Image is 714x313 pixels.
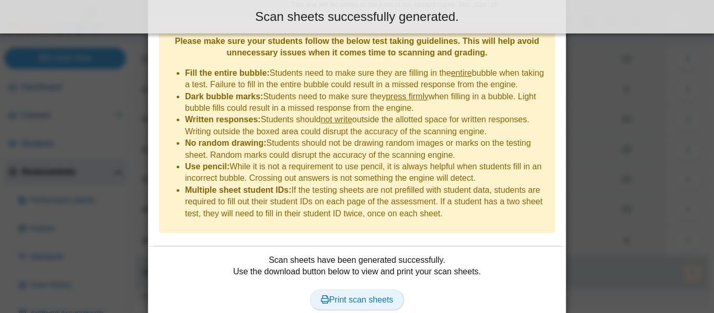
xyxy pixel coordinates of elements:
[185,114,550,137] li: Students should outside the allotted space for written responses. Writing outside the boxed area ...
[185,115,261,124] b: Written responses:
[185,92,263,101] b: Dark bubble marks:
[185,91,550,114] li: Students need to make sure they when filling in a bubble. Light bubble fills could result in a mi...
[175,37,539,57] b: Please make sure your students follow the below test taking guidelines. This will help avoid unne...
[451,68,472,77] u: entire
[185,67,550,91] li: Students need to make sure they are filling in the bubble when taking a test. Failure to fill in ...
[185,184,550,219] li: If the testing sheets are not prefilled with student data, students are required to fill out thei...
[185,68,270,77] b: Fill the entire bubble:
[310,289,405,310] a: Print scan sheets
[185,186,292,194] b: Multiple sheet student IDs:
[8,8,706,26] div: Scan sheets successfully generated.
[320,115,352,124] u: not write
[321,295,394,304] span: Print scan sheets
[185,162,229,171] b: Use pencil:
[185,161,550,184] li: While it is not a requirement to use pencil, it is always helpful when students fill in an incorr...
[185,137,550,161] li: Students should not be drawing random images or marks on the testing sheet. Random marks could di...
[185,138,267,147] b: No random drawing:
[386,92,429,101] u: press firmly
